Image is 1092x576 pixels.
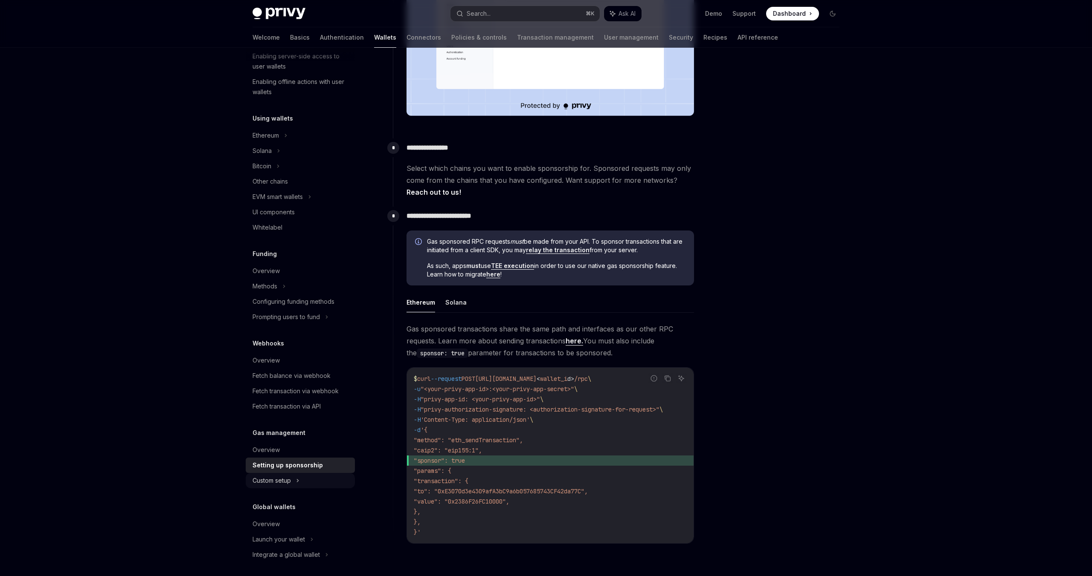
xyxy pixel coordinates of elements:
[253,355,280,366] div: Overview
[421,406,659,413] span: "privy-authorization-signature: <authorization-signature-for-request>"
[732,9,756,18] a: Support
[662,373,673,384] button: Copy the contents from the code block
[414,446,482,454] span: "caip2": "eip155:1",
[253,281,277,291] div: Methods
[659,406,663,413] span: \
[566,337,583,346] a: here.
[253,297,334,307] div: Configuring funding methods
[567,375,571,383] span: d
[421,416,530,423] span: 'Content-Type: application/json'
[253,161,271,171] div: Bitcoin
[619,9,636,18] span: Ask AI
[253,460,323,470] div: Setting up sponsorship
[586,10,595,17] span: ⌘ K
[540,375,567,383] span: wallet_i
[407,27,441,48] a: Connectors
[427,237,685,254] span: Gas sponsored RPC requests be made from your API. To sponsor transactions that are initiated from...
[604,27,659,48] a: User management
[421,395,540,403] span: "privy-app-id: <your-privy-app-id>"
[414,406,421,413] span: -H
[246,383,355,399] a: Fetch transaction via webhook
[467,9,491,19] div: Search...
[374,27,396,48] a: Wallets
[417,375,431,383] span: curl
[462,375,475,383] span: POST
[290,27,310,48] a: Basics
[253,445,280,455] div: Overview
[253,428,305,438] h5: Gas management
[253,176,288,187] div: Other chains
[604,6,642,21] button: Ask AI
[253,192,303,202] div: EVM smart wallets
[414,395,421,403] span: -H
[414,385,421,393] span: -u
[491,262,534,270] a: TEE execution
[648,373,659,384] button: Report incorrect code
[414,528,421,536] span: }'
[421,385,574,393] span: "<your-privy-app-id>:<your-privy-app-secret>"
[703,27,727,48] a: Recipes
[253,312,320,322] div: Prompting users to fund
[530,416,533,423] span: \
[253,266,280,276] div: Overview
[253,502,296,512] h5: Global wallets
[417,348,468,358] code: sponsor: true
[246,368,355,383] a: Fetch balance via webhook
[246,174,355,189] a: Other chains
[253,475,291,486] div: Custom setup
[540,395,543,403] span: \
[253,207,295,217] div: UI components
[253,146,272,156] div: Solana
[475,375,537,383] span: [URL][DOMAIN_NAME]
[253,8,305,20] img: dark logo
[466,262,481,269] strong: must
[253,51,350,72] div: Enabling server-side access to user wallets
[766,7,819,20] a: Dashboard
[246,263,355,279] a: Overview
[588,375,591,383] span: \
[246,220,355,235] a: Whitelabel
[414,375,417,383] span: $
[253,249,277,259] h5: Funding
[826,7,839,20] button: Toggle dark mode
[253,338,284,348] h5: Webhooks
[427,262,685,279] span: As such, apps use in order to use our native gas sponsorship feature. Learn how to migrate !
[445,292,467,312] button: Solana
[773,9,806,18] span: Dashboard
[421,426,427,434] span: '{
[431,375,462,383] span: --request
[253,519,280,529] div: Overview
[510,238,524,245] em: must
[246,49,355,74] a: Enabling server-side access to user wallets
[414,498,509,505] span: "value": "0x2386F26FC10000",
[414,487,588,495] span: "to": "0xE3070d3e4309afA3bC9a6b057685743CF42da77C",
[407,188,461,197] a: Reach out to us!
[253,222,282,233] div: Whitelabel
[253,27,280,48] a: Welcome
[414,508,421,516] span: },
[253,130,279,141] div: Ethereum
[574,385,578,393] span: \
[407,162,694,198] span: Select which chains you want to enable sponsorship for. Sponsored requests may only come from the...
[414,426,421,434] span: -d
[246,294,355,309] a: Configuring funding methods
[253,113,293,124] h5: Using wallets
[574,375,588,383] span: /rpc
[415,238,424,247] svg: Info
[676,373,687,384] button: Ask AI
[253,386,339,396] div: Fetch transaction via webhook
[246,442,355,458] a: Overview
[537,375,540,383] span: <
[669,27,693,48] a: Security
[414,477,468,485] span: "transaction": {
[320,27,364,48] a: Authentication
[253,371,331,381] div: Fetch balance via webhook
[414,436,523,444] span: "method": "eth_sendTransaction",
[414,467,451,475] span: "params": {
[738,27,778,48] a: API reference
[526,246,590,254] a: relay the transaction
[253,534,305,544] div: Launch your wallet
[253,550,320,560] div: Integrate a global wallet
[246,458,355,473] a: Setting up sponsorship
[246,516,355,532] a: Overview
